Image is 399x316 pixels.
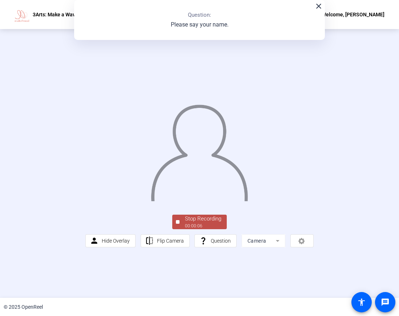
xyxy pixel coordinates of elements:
div: Stop Recording [185,215,221,223]
p: Question: [188,11,211,19]
p: 3Arts: Make a Wave: 3 Questions [33,10,108,19]
div: Welcome, [PERSON_NAME] [322,10,384,19]
mat-icon: person [90,236,99,246]
mat-icon: accessibility [357,298,366,307]
mat-icon: flip [145,236,154,246]
span: Flip Camera [157,238,184,244]
button: Question [194,234,237,247]
button: Hide Overlay [85,234,136,247]
span: Question [211,238,231,244]
img: overlay [150,99,249,201]
img: OpenReel logo [15,7,29,22]
div: 00:00:06 [185,223,221,229]
span: Hide Overlay [102,238,130,244]
mat-icon: message [381,298,390,307]
mat-icon: question_mark [199,236,208,246]
mat-icon: close [314,2,323,11]
button: Flip Camera [141,234,190,247]
div: © 2025 OpenReel [4,303,43,311]
p: Please say your name. [171,20,229,29]
button: Stop Recording00:00:06 [172,215,227,230]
